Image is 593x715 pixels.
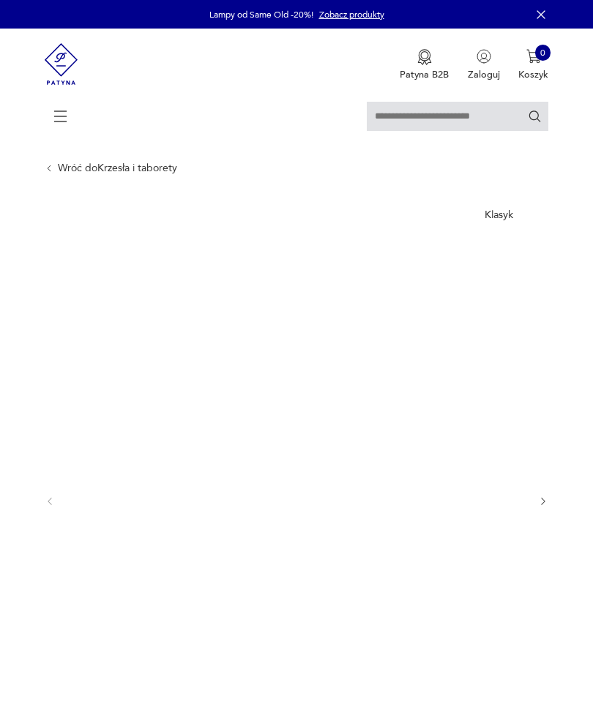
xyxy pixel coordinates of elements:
[58,162,177,174] a: Wróć doKrzesła i taborety
[468,68,500,81] p: Zaloguj
[45,29,78,100] img: Patyna - sklep z meblami i dekoracjami vintage
[535,45,551,61] div: 0
[468,49,500,81] button: Zaloguj
[518,49,548,81] button: 0Koszyk
[518,68,548,81] p: Koszyk
[209,9,313,20] p: Lampy od Same Old -20%!
[400,49,449,81] a: Ikona medaluPatyna B2B
[319,9,384,20] a: Zobacz produkty
[526,49,541,64] img: Ikona koszyka
[417,49,432,65] img: Ikona medalu
[400,49,449,81] button: Patyna B2B
[478,203,521,228] div: Klasyk
[528,109,542,123] button: Szukaj
[400,68,449,81] p: Patyna B2B
[477,49,491,64] img: Ikonka użytkownika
